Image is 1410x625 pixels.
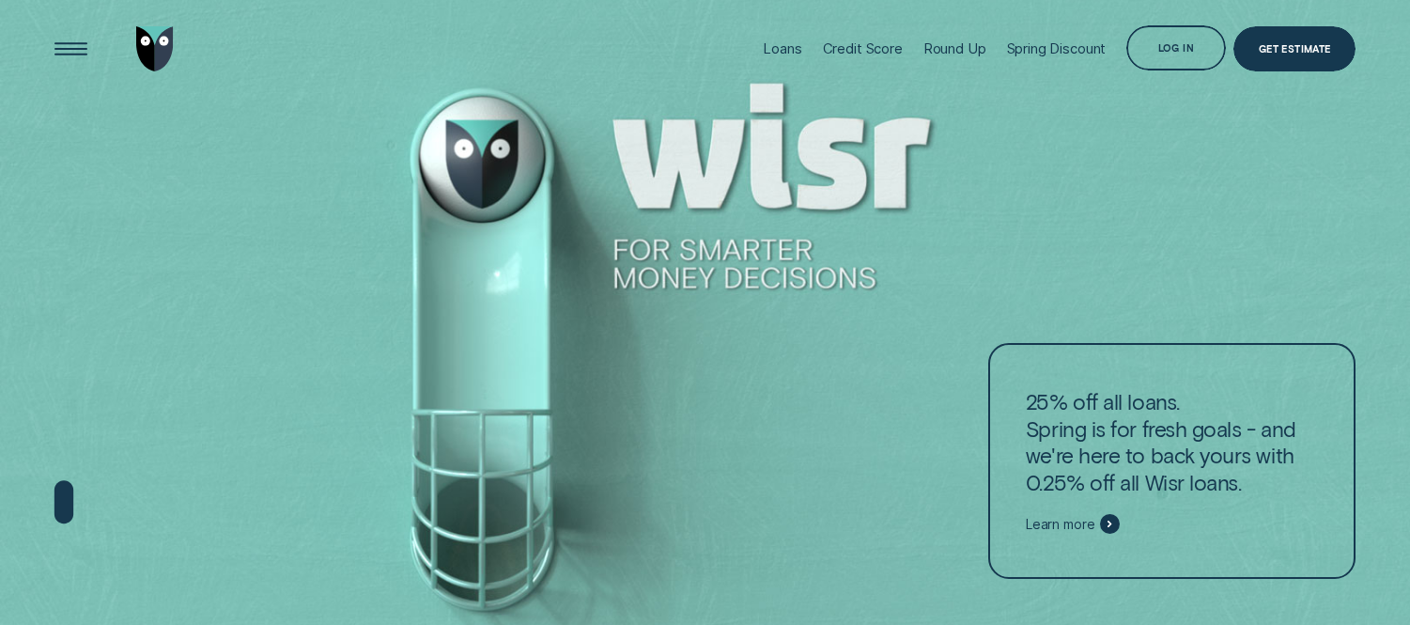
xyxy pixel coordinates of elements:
button: Open Menu [49,26,93,70]
div: Spring Discount [1007,40,1107,57]
p: 25% off all loans. Spring is for fresh goals - and we're here to back yours with 0.25% off all Wi... [1026,388,1319,495]
div: Loans [763,40,801,57]
div: Credit Score [823,40,903,57]
span: Learn more [1026,516,1095,533]
a: 25% off all loans.Spring is for fresh goals - and we're here to back yours with 0.25% off all Wis... [988,343,1356,579]
button: Log in [1126,25,1225,70]
a: Get Estimate [1233,26,1356,70]
img: Wisr [136,26,174,70]
div: Round Up [923,40,986,57]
